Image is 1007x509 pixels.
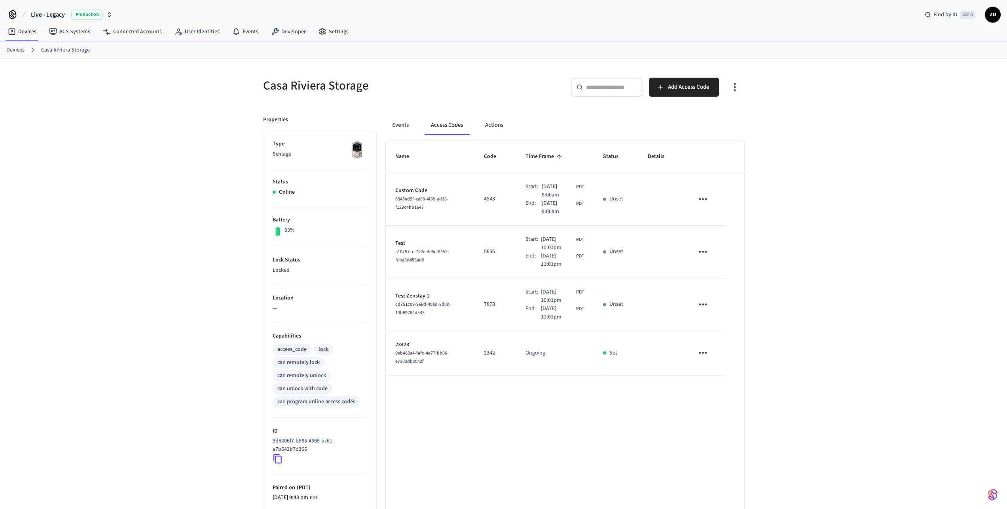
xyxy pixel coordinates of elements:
table: sticky table [386,141,744,375]
span: [DATE] 8:00am [542,183,575,199]
a: Casa Riviera Storage [41,46,90,54]
p: Battery [273,216,367,224]
span: [DATE] 11:01pm [541,305,575,321]
p: Unset [609,195,623,203]
span: Find by ID [933,11,958,19]
div: can unlock with code [277,385,328,393]
span: Production [71,10,103,20]
h5: Casa Riviera Storage [263,78,499,94]
button: ZD [985,7,1001,23]
p: Status [273,178,367,186]
a: Settings [312,25,355,39]
img: Schlage Sense Smart Deadbolt with Camelot Trim, Front [347,140,367,160]
span: 6345ed9f-ea88-4f69-ad28-f129c4bb1647 [395,196,448,211]
div: PST8PDT [542,199,584,216]
p: Online [279,188,295,196]
div: PST8PDT [541,288,584,305]
p: 7878 [484,300,506,309]
span: Code [484,151,506,163]
p: Schlage [273,150,367,158]
button: Access Codes [425,116,469,135]
span: Time Frame [525,151,564,163]
p: Test Zenstay 1 [395,292,465,300]
p: Location [273,294,367,302]
span: cd751c09-966d-40ad-8d0c-14b89764d543 [395,301,451,316]
p: Unset [609,300,623,309]
a: User Identities [168,25,226,39]
span: PDT [576,200,584,207]
div: End: [525,199,542,216]
span: [DATE] 10:01pm [541,288,575,305]
span: 9eb488a4-fafc-4e77-bb06-e7303dbc042f [395,350,449,365]
td: Ongoing [516,331,594,376]
p: 4543 [484,195,506,203]
button: Actions [479,116,510,135]
span: [DATE] 9:43 pm [273,494,308,502]
span: a10757cc-702e-4e5c-8452-fcba8d455ad6 [395,248,449,263]
div: can remotely unlock [277,372,326,380]
span: Status [603,151,629,163]
span: PDT [310,494,318,501]
div: Start: [525,183,542,199]
a: Devices [2,25,43,39]
p: — [273,304,367,313]
div: PST8PDT [273,494,318,502]
div: Find by IDCtrl K [918,8,982,22]
p: Capabilities [273,332,367,340]
p: 23423 [395,341,465,349]
p: Paired on [273,484,367,492]
span: [DATE] 11:01pm [541,252,575,269]
div: PST8PDT [542,183,584,199]
span: [DATE] 9:00am [542,199,575,216]
div: PST8PDT [541,252,584,269]
p: 2342 [484,349,506,357]
span: Add Access Code [668,82,709,92]
p: Set [609,349,617,357]
button: Events [386,116,415,135]
a: Events [226,25,265,39]
span: ( PDT ) [295,484,311,492]
span: PDT [576,253,584,260]
span: Ctrl K [960,11,975,19]
div: End: [525,252,541,269]
p: Properties [263,116,288,124]
div: PST8PDT [541,235,584,252]
span: ZD [986,8,1000,22]
div: Start: [525,288,541,305]
a: Developer [265,25,312,39]
span: PDT [576,289,584,296]
div: PST8PDT [541,305,584,321]
div: ant example [386,116,744,135]
p: Unset [609,248,623,256]
p: 93% [284,226,295,234]
div: lock [319,345,328,354]
span: Details [648,151,675,163]
div: End: [525,305,541,321]
span: PDT [576,305,584,313]
span: Live - Legacy [31,10,65,19]
p: Lock Status [273,256,367,264]
div: Start: [525,235,541,252]
p: Test [395,239,465,248]
div: can remotely lock [277,358,320,367]
button: Add Access Code [649,78,719,97]
a: ACS Systems [43,25,97,39]
div: can program online access codes [277,398,355,406]
p: Custom Code [395,187,465,195]
p: Locked [273,266,367,275]
a: Devices [6,46,25,54]
p: 5656 [484,248,506,256]
span: PDT [576,236,584,243]
p: 9d8206f7-b985-4569-bc61-e7b642b7d366 [273,437,364,454]
span: PDT [576,183,584,191]
p: ID [273,427,367,435]
a: Connected Accounts [97,25,168,39]
span: [DATE] 10:01pm [541,235,575,252]
span: Name [395,151,419,163]
img: SeamLogoGradient.69752ec5.svg [988,488,998,501]
p: Type [273,140,367,148]
div: access_code [277,345,307,354]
